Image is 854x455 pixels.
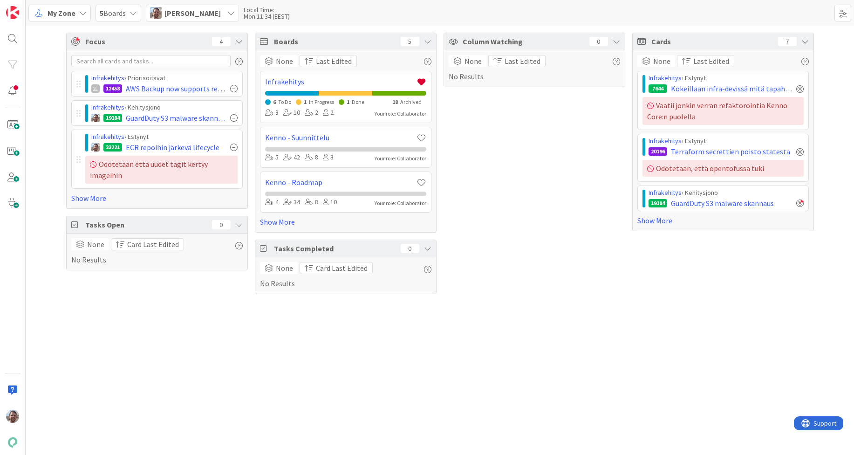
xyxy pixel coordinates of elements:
[244,13,290,20] div: Mon 11:34 (EEST)
[85,156,238,184] div: Odotetaan että uudet tagit kertyy imageihin
[274,36,396,47] span: Boards
[649,147,667,156] div: 20196
[649,188,682,197] a: Infrakehitys
[375,199,426,207] div: Your role: Collaborator
[649,199,667,207] div: 19184
[91,103,238,112] div: › Kehitysjono
[649,137,682,145] a: Infrakehitys
[164,7,221,19] span: [PERSON_NAME]
[671,198,774,209] span: GuardDuty S3 malware skannaus
[273,98,276,105] span: 6
[305,197,318,207] div: 8
[283,108,300,118] div: 10
[212,220,231,229] div: 0
[305,108,318,118] div: 2
[71,238,243,265] div: No Results
[323,152,334,163] div: 3
[649,84,667,93] div: 7644
[300,262,373,274] button: Card Last Edited
[671,146,790,157] span: Terraform secrettien poisto statesta
[304,98,307,105] span: 1
[352,98,364,105] span: Done
[283,152,300,163] div: 42
[111,238,184,250] button: Card Last Edited
[505,55,540,67] span: Last Edited
[85,219,207,230] span: Tasks Open
[401,244,419,253] div: 0
[91,132,124,141] a: Infrakehitys
[651,36,773,47] span: Cards
[309,98,334,105] span: In Progress
[85,36,205,47] span: Focus
[103,84,122,93] div: 12458
[283,197,300,207] div: 34
[265,76,417,87] a: Infrakehitys
[637,215,809,226] a: Show More
[642,97,804,125] div: Vaatii jonkin verran refaktorointia Kenno Core:n puolella
[649,188,804,198] div: › Kehitysjono
[126,112,226,124] span: GuardDuty S3 malware skannaus
[127,239,179,250] span: Card Last Edited
[649,73,804,83] div: › Estynyt
[6,436,19,449] img: avatar
[649,74,682,82] a: Infrakehitys
[323,197,337,207] div: 10
[589,37,608,46] div: 0
[693,55,729,67] span: Last Edited
[6,410,19,423] img: ET
[126,83,226,94] span: AWS Backup now supports restore testing for Amazon Aurora continuous backups
[100,8,103,18] b: 5
[265,108,279,118] div: 3
[316,55,352,67] span: Last Edited
[677,55,734,67] button: Last Edited
[71,193,243,204] a: Show More
[653,55,670,67] span: None
[649,136,804,146] div: › Estynyt
[465,55,482,67] span: None
[20,1,42,13] span: Support
[347,98,349,105] span: 1
[305,152,318,163] div: 8
[48,7,75,19] span: My Zone
[91,103,124,111] a: Infrakehitys
[103,114,122,122] div: 19184
[400,98,422,105] span: Archived
[276,262,293,274] span: None
[488,55,546,67] button: Last Edited
[276,55,293,67] span: None
[274,243,396,254] span: Tasks Completed
[300,55,357,67] button: Last Edited
[91,114,100,122] img: ET
[778,37,797,46] div: 7
[91,143,100,152] img: ET
[6,6,19,19] img: Visit kanbanzone.com
[375,154,426,163] div: Your role: Collaborator
[260,216,431,227] a: Show More
[265,132,417,143] a: Kenno - Suunnittelu
[126,142,219,153] span: ECR repoihin järkevä lifecycle
[91,74,124,82] a: Infrakehitys
[87,239,104,250] span: None
[103,143,122,152] div: 23221
[260,262,431,289] div: No Results
[463,36,585,47] span: Column Watching
[265,152,279,163] div: 5
[449,55,620,82] div: No Results
[244,7,290,13] div: Local Time:
[265,197,279,207] div: 4
[265,177,417,188] a: Kenno - Roadmap
[91,132,238,142] div: › Estynyt
[100,7,126,19] span: Boards
[671,83,793,94] span: Kokeillaan infra-devissä mitä tapahtuu jos vaihtaa Aurora Serverlessiin
[316,262,368,274] span: Card Last Edited
[71,55,231,67] input: Search all cards and tasks...
[375,110,426,118] div: Your role: Collaborator
[642,160,804,177] div: Odotetaan, että opentofussa tuki
[212,37,231,46] div: 4
[401,37,419,46] div: 5
[392,98,398,105] span: 18
[91,73,238,83] div: › Priorisoitavat
[150,7,162,19] img: ET
[278,98,291,105] span: To Do
[323,108,334,118] div: 2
